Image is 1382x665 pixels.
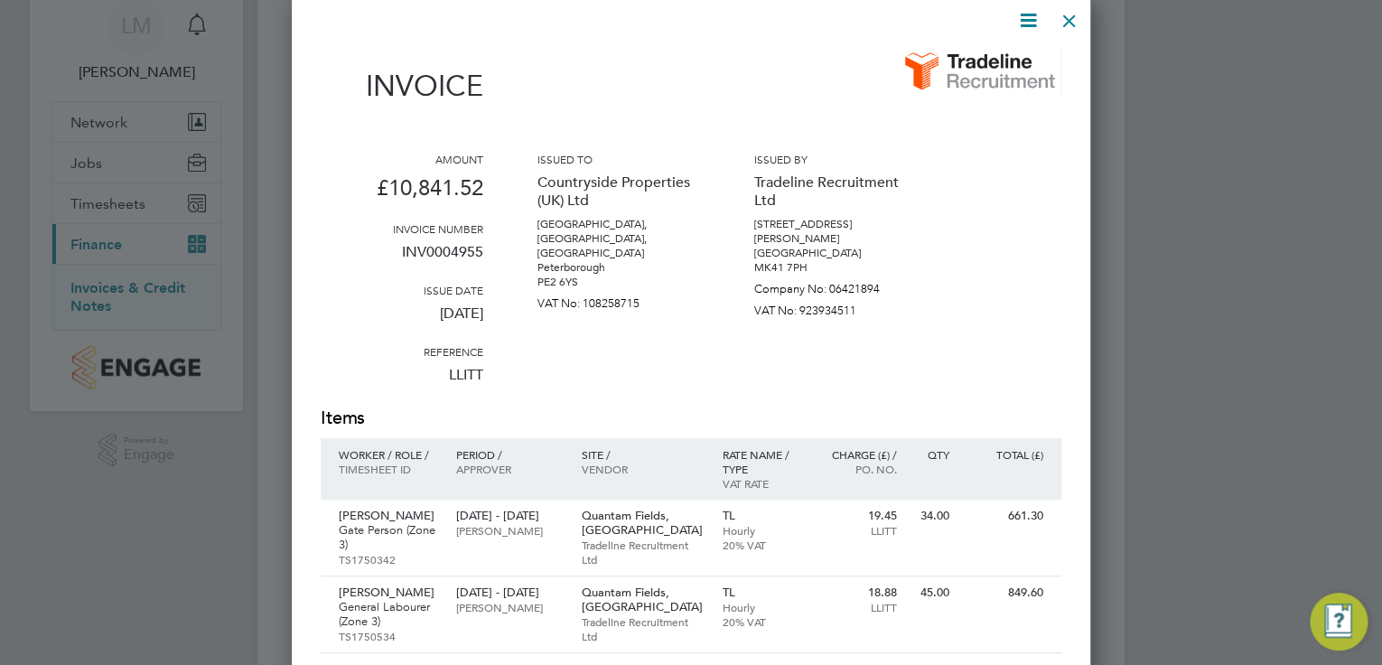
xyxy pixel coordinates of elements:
[339,509,437,523] p: [PERSON_NAME]
[339,600,437,629] p: General Labourer (Zone 3)
[723,538,801,552] p: 20% VAT
[818,462,897,476] p: Po. No.
[537,260,700,275] p: Peterborough
[754,275,917,296] p: Company No: 06421894
[321,297,483,344] p: [DATE]
[537,217,700,260] p: [GEOGRAPHIC_DATA], [GEOGRAPHIC_DATA], [GEOGRAPHIC_DATA]
[818,447,897,462] p: Charge (£) /
[818,509,897,523] p: 19.45
[723,523,801,538] p: Hourly
[899,46,1061,96] img: tradelinerecruitment-logo-remittance.png
[321,359,483,406] p: LLITT
[537,275,700,289] p: PE2 6YS
[818,600,897,614] p: LLITT
[339,552,437,567] p: TS1750342
[582,509,705,538] p: Quantam Fields, [GEOGRAPHIC_DATA]
[321,69,483,103] h1: Invoice
[456,600,564,614] p: [PERSON_NAME]
[321,152,483,166] h3: Amount
[966,585,1043,600] p: 849.60
[723,509,801,523] p: TL
[723,476,801,491] p: VAT rate
[582,462,705,476] p: Vendor
[754,152,917,166] h3: Issued by
[339,523,437,552] p: Gate Person (Zone 3)
[339,585,437,600] p: [PERSON_NAME]
[723,614,801,629] p: 20% VAT
[754,166,917,217] p: Tradeline Recruitment Ltd
[818,523,897,538] p: LLITT
[754,217,917,246] p: [STREET_ADDRESS][PERSON_NAME]
[582,585,705,614] p: Quantam Fields, [GEOGRAPHIC_DATA]
[915,447,948,462] p: QTY
[456,585,564,600] p: [DATE] - [DATE]
[915,509,948,523] p: 34.00
[321,344,483,359] h3: Reference
[456,509,564,523] p: [DATE] - [DATE]
[723,600,801,614] p: Hourly
[966,509,1043,523] p: 661.30
[339,447,437,462] p: Worker / Role /
[456,447,564,462] p: Period /
[582,614,705,643] p: Tradeline Recruitment Ltd
[339,462,437,476] p: Timesheet ID
[582,538,705,567] p: Tradeline Recruitment Ltd
[537,166,700,217] p: Countryside Properties (UK) Ltd
[456,462,564,476] p: Approver
[537,289,700,311] p: VAT No: 108258715
[537,152,700,166] h3: Issued to
[582,447,705,462] p: Site /
[723,447,801,476] p: Rate name / type
[321,221,483,236] h3: Invoice number
[754,260,917,275] p: MK41 7PH
[818,585,897,600] p: 18.88
[754,296,917,318] p: VAT No: 923934511
[1310,593,1368,651] button: Engage Resource Center
[723,585,801,600] p: TL
[966,447,1043,462] p: Total (£)
[321,236,483,283] p: INV0004955
[915,585,948,600] p: 45.00
[321,283,483,297] h3: Issue date
[754,246,917,260] p: [GEOGRAPHIC_DATA]
[321,406,1061,431] h2: Items
[339,629,437,643] p: TS1750534
[321,166,483,221] p: £10,841.52
[456,523,564,538] p: [PERSON_NAME]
